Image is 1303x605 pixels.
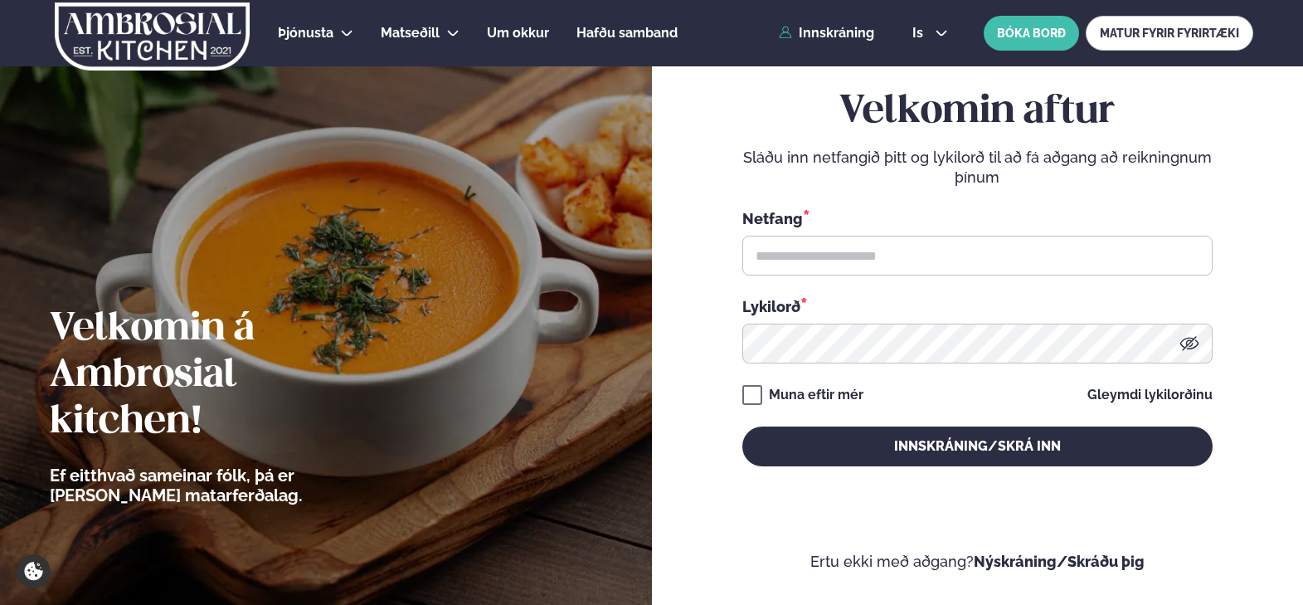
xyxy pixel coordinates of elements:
button: is [899,27,961,40]
a: Nýskráning/Skráðu þig [974,553,1145,570]
img: logo [53,2,251,71]
h2: Velkomin aftur [742,89,1213,135]
p: Ef eitthvað sameinar fólk, þá er [PERSON_NAME] matarferðalag. [50,466,394,505]
span: Um okkur [487,25,549,41]
div: Netfang [742,207,1213,229]
h2: Velkomin á Ambrosial kitchen! [50,306,394,446]
a: Um okkur [487,23,549,43]
button: BÓKA BORÐ [984,16,1079,51]
span: Þjónusta [278,25,333,41]
a: Cookie settings [17,554,51,588]
span: Matseðill [381,25,440,41]
a: Þjónusta [278,23,333,43]
div: Lykilorð [742,295,1213,317]
a: Hafðu samband [576,23,678,43]
a: Gleymdi lykilorðinu [1087,388,1213,402]
span: is [912,27,928,40]
a: MATUR FYRIR FYRIRTÆKI [1086,16,1253,51]
span: Hafðu samband [576,25,678,41]
button: Innskráning/Skrá inn [742,427,1213,466]
p: Ertu ekki með aðgang? [702,552,1254,572]
p: Sláðu inn netfangið þitt og lykilorð til að fá aðgang að reikningnum þínum [742,148,1213,188]
a: Matseðill [381,23,440,43]
a: Innskráning [779,26,874,41]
